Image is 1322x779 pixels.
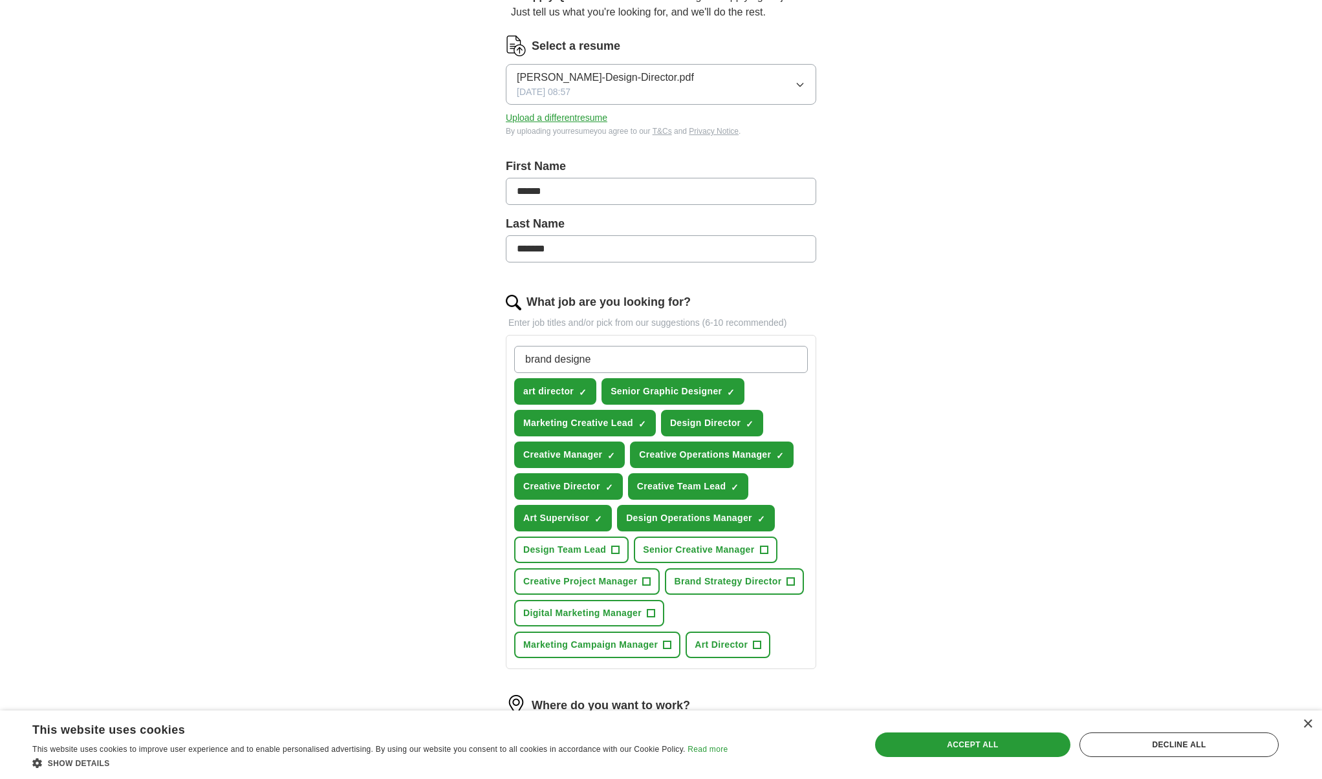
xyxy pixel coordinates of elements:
span: Marketing Creative Lead [523,416,633,430]
button: Upload a differentresume [506,111,607,125]
span: Creative Manager [523,448,602,462]
span: ✓ [607,451,615,461]
span: Creative Director [523,480,600,493]
span: ✓ [776,451,784,461]
button: Senior Creative Manager [634,537,777,563]
span: Senior Creative Manager [643,543,754,557]
span: ✓ [594,514,602,524]
button: Marketing Creative Lead✓ [514,410,656,436]
button: Creative Team Lead✓ [628,473,749,500]
span: Creative Team Lead [637,480,726,493]
span: art director [523,385,574,398]
label: First Name [506,158,816,175]
button: Digital Marketing Manager [514,600,664,626]
span: Show details [48,759,110,768]
p: Enter job titles and/or pick from our suggestions (6-10 recommended) [506,316,816,330]
span: Art Director [695,638,748,652]
button: Art Director [686,632,770,658]
span: Design Director [670,416,741,430]
span: Art Supervisor [523,511,589,525]
button: Creative Manager✓ [514,442,625,468]
button: Design Team Lead [514,537,629,563]
label: Select a resume [532,37,620,55]
span: Digital Marketing Manager [523,606,642,620]
label: What job are you looking for? [526,293,691,311]
button: Design Director✓ [661,410,764,436]
span: Design Team Lead [523,543,606,557]
button: Creative Project Manager [514,568,660,595]
span: ✓ [638,419,646,429]
label: Where do you want to work? [532,697,690,714]
label: Last Name [506,215,816,233]
span: ✓ [757,514,765,524]
button: Design Operations Manager✓ [617,505,775,531]
button: Art Supervisor✓ [514,505,612,531]
a: Read more, opens a new window [688,745,728,754]
input: Type a job title and press enter [514,346,808,373]
span: ✓ [746,419,753,429]
span: [DATE] 08:57 [517,85,570,99]
button: [PERSON_NAME]-Design-Director.pdf[DATE] 08:57 [506,64,816,105]
span: Brand Strategy Director [674,575,781,588]
img: search.png [506,295,521,310]
img: location.png [506,695,526,716]
span: Marketing Campaign Manager [523,638,658,652]
img: CV Icon [506,36,526,56]
span: [PERSON_NAME]-Design-Director.pdf [517,70,694,85]
a: T&Cs [653,127,672,136]
div: Decline all [1079,732,1279,757]
button: Creative Operations Manager✓ [630,442,794,468]
div: Close [1303,720,1312,729]
button: Brand Strategy Director [665,568,804,595]
div: By uploading your resume you agree to our and . [506,125,816,137]
span: Creative Project Manager [523,575,637,588]
span: This website uses cookies to improve user experience and to enable personalised advertising. By u... [32,745,686,754]
div: This website uses cookies [32,718,695,738]
span: ✓ [731,482,739,493]
button: art director✓ [514,378,596,405]
span: Creative Operations Manager [639,448,771,462]
span: Senior Graphic Designer [611,385,722,398]
button: Marketing Campaign Manager [514,632,680,658]
div: Show details [32,756,728,769]
div: Accept all [875,732,1070,757]
button: Senior Graphic Designer✓ [601,378,744,405]
span: ✓ [579,387,587,398]
button: Creative Director✓ [514,473,623,500]
span: ✓ [727,387,735,398]
a: Privacy Notice [689,127,739,136]
span: Design Operations Manager [626,511,752,525]
span: ✓ [605,482,613,493]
